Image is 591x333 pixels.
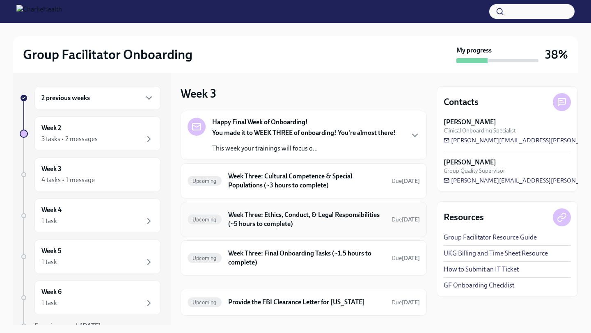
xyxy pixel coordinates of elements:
h6: Week 4 [41,205,62,214]
span: Due [392,255,420,262]
strong: You made it to WEEK THREE of onboarding! You're almost there! [212,129,396,137]
span: August 23rd, 2025 10:00 [392,254,420,262]
span: Clinical Onboarding Specialist [444,127,516,135]
a: How to Submit an IT Ticket [444,265,519,274]
div: 1 task [41,299,57,308]
a: Week 61 task [20,281,161,315]
div: 1 task [41,217,57,226]
strong: [DATE] [402,255,420,262]
a: UpcomingProvide the FBI Clearance Letter for [US_STATE]Due[DATE] [188,296,420,309]
h6: Week Three: Cultural Competence & Special Populations (~3 hours to complete) [228,172,385,190]
div: 2 previous weeks [34,86,161,110]
a: UpcomingWeek Three: Cultural Competence & Special Populations (~3 hours to complete)Due[DATE] [188,170,420,192]
h6: Week 2 [41,123,61,132]
span: Upcoming [188,299,222,306]
span: August 25th, 2025 10:00 [392,177,420,185]
a: GF Onboarding Checklist [444,281,514,290]
div: 4 tasks • 1 message [41,176,95,185]
strong: [PERSON_NAME] [444,118,496,127]
h4: Resources [444,211,484,224]
p: This week your trainings will focus o... [212,144,396,153]
div: 3 tasks • 2 messages [41,135,98,144]
strong: [PERSON_NAME] [444,158,496,167]
strong: [DATE] [402,299,420,306]
span: August 25th, 2025 10:00 [392,216,420,224]
a: UpcomingWeek Three: Ethics, Conduct, & Legal Responsibilities (~5 hours to complete)Due[DATE] [188,209,420,230]
div: 1 task [41,258,57,267]
span: Upcoming [188,217,222,223]
span: Due [392,216,420,223]
span: Due [392,178,420,185]
h6: Week 3 [41,164,62,173]
span: Upcoming [188,255,222,261]
h6: Provide the FBI Clearance Letter for [US_STATE] [228,298,385,307]
a: UKG Billing and Time Sheet Resource [444,249,548,258]
strong: [DATE] [80,322,101,330]
h3: Week 3 [181,86,216,101]
strong: Happy Final Week of Onboarding! [212,118,308,127]
a: Week 41 task [20,198,161,233]
h6: 2 previous weeks [41,94,90,103]
span: Due [392,299,420,306]
a: Group Facilitator Resource Guide [444,233,537,242]
a: Week 34 tasks • 1 message [20,157,161,192]
h3: 38% [545,47,568,62]
h6: Week Three: Ethics, Conduct, & Legal Responsibilities (~5 hours to complete) [228,210,385,228]
span: September 9th, 2025 10:00 [392,299,420,306]
strong: [DATE] [402,216,420,223]
h6: Week 5 [41,246,62,255]
strong: [DATE] [402,178,420,185]
img: CharlieHealth [16,5,62,18]
span: Experience ends [34,322,101,330]
a: Week 51 task [20,239,161,274]
strong: My progress [456,46,492,55]
a: UpcomingWeek Three: Final Onboarding Tasks (~1.5 hours to complete)Due[DATE] [188,247,420,269]
h2: Group Facilitator Onboarding [23,46,192,63]
h4: Contacts [444,96,479,108]
h6: Week 6 [41,287,62,297]
a: Week 23 tasks • 2 messages [20,116,161,151]
h6: Week Three: Final Onboarding Tasks (~1.5 hours to complete) [228,249,385,267]
span: Upcoming [188,178,222,184]
span: Group Quality Supervisor [444,167,505,175]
